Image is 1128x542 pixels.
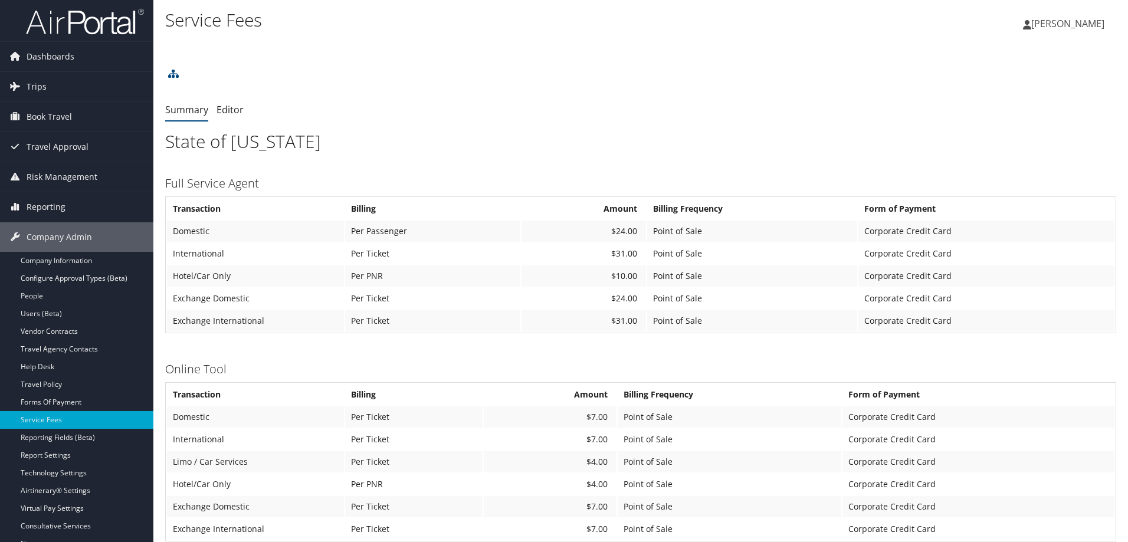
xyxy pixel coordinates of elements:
a: Editor [217,103,244,116]
td: $4.00 [484,451,617,472]
td: Corporate Credit Card [858,221,1114,242]
img: airportal-logo.png [26,8,144,35]
td: $7.00 [484,406,617,428]
span: Company Admin [27,222,92,252]
td: Domestic [167,221,344,242]
td: Corporate Credit Card [842,474,1114,495]
td: Hotel/Car Only [167,265,344,287]
td: Per Ticket [345,243,520,264]
td: Corporate Credit Card [842,406,1114,428]
a: Summary [165,103,208,116]
td: Corporate Credit Card [842,429,1114,450]
th: Amount [522,198,647,219]
span: Trips [27,72,47,101]
th: Billing [345,384,483,405]
td: Point of Sale [647,310,857,331]
td: Exchange Domestic [167,496,344,517]
td: Point of Sale [618,451,841,472]
td: Point of Sale [647,265,857,287]
span: [PERSON_NAME] [1031,17,1104,30]
td: Corporate Credit Card [858,243,1114,264]
td: Corporate Credit Card [858,288,1114,309]
td: $7.00 [484,429,617,450]
td: $7.00 [484,496,617,517]
td: Exchange Domestic [167,288,344,309]
h1: Service Fees [165,8,799,32]
h3: Online Tool [165,361,1116,377]
td: $31.00 [522,310,647,331]
td: Domestic [167,406,344,428]
th: Billing Frequency [647,198,857,219]
h1: State of [US_STATE] [165,129,1116,154]
th: Form of Payment [842,384,1114,405]
td: International [167,243,344,264]
td: Per Ticket [345,451,483,472]
td: Per Ticket [345,310,520,331]
th: Billing Frequency [618,384,841,405]
td: Per Ticket [345,406,483,428]
td: Point of Sale [618,518,841,540]
td: Corporate Credit Card [842,451,1114,472]
td: $24.00 [522,288,647,309]
th: Transaction [167,198,344,219]
td: Per PNR [345,474,483,495]
td: Point of Sale [647,221,857,242]
td: Per Ticket [345,496,483,517]
td: Corporate Credit Card [858,265,1114,287]
span: Travel Approval [27,132,88,162]
td: Hotel/Car Only [167,474,344,495]
a: [PERSON_NAME] [1023,6,1116,41]
td: Limo / Car Services [167,451,344,472]
td: Corporate Credit Card [858,310,1114,331]
td: Corporate Credit Card [842,496,1114,517]
td: Per Ticket [345,518,483,540]
span: Reporting [27,192,65,222]
h3: Full Service Agent [165,175,1116,192]
span: Book Travel [27,102,72,132]
td: Per Ticket [345,429,483,450]
td: Exchange International [167,310,344,331]
td: Point of Sale [618,496,841,517]
td: Point of Sale [618,406,841,428]
td: $7.00 [484,518,617,540]
td: Point of Sale [618,429,841,450]
td: Per Passenger [345,221,520,242]
td: Point of Sale [618,474,841,495]
td: Corporate Credit Card [842,518,1114,540]
td: Per PNR [345,265,520,287]
td: $4.00 [484,474,617,495]
th: Form of Payment [858,198,1114,219]
td: $31.00 [522,243,647,264]
td: $24.00 [522,221,647,242]
td: Point of Sale [647,288,857,309]
th: Amount [484,384,617,405]
td: Per Ticket [345,288,520,309]
td: Exchange International [167,518,344,540]
span: Risk Management [27,162,97,192]
td: $10.00 [522,265,647,287]
th: Transaction [167,384,344,405]
td: Point of Sale [647,243,857,264]
span: Dashboards [27,42,74,71]
th: Billing [345,198,520,219]
td: International [167,429,344,450]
